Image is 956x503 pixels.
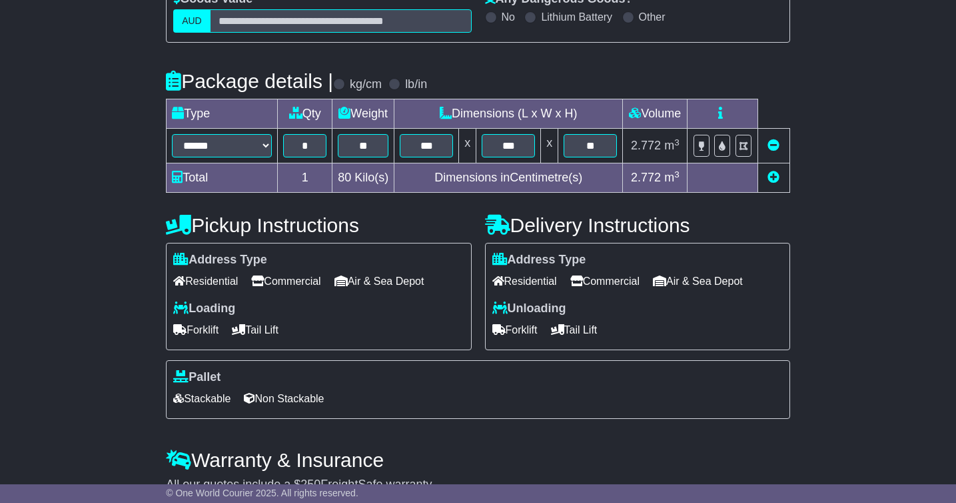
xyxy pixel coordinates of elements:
[459,129,476,163] td: x
[492,253,586,268] label: Address Type
[664,171,680,184] span: m
[166,488,358,498] span: © One World Courier 2025. All rights reserved.
[631,139,661,152] span: 2.772
[278,99,332,129] td: Qty
[251,271,320,292] span: Commercial
[173,9,211,33] label: AUD
[173,253,267,268] label: Address Type
[166,449,790,471] h4: Warranty & Insurance
[485,214,790,236] h4: Delivery Instructions
[244,388,324,409] span: Non Stackable
[173,370,221,385] label: Pallet
[232,320,278,340] span: Tail Lift
[502,11,515,23] label: No
[541,11,612,23] label: Lithium Battery
[332,99,394,129] td: Weight
[551,320,598,340] span: Tail Lift
[394,99,623,129] td: Dimensions (L x W x H)
[639,11,666,23] label: Other
[767,139,779,152] a: Remove this item
[166,70,333,92] h4: Package details |
[166,214,471,236] h4: Pickup Instructions
[173,388,231,409] span: Stackable
[767,171,779,184] a: Add new item
[167,99,278,129] td: Type
[653,271,743,292] span: Air & Sea Depot
[300,478,320,491] span: 250
[350,77,382,92] label: kg/cm
[334,271,424,292] span: Air & Sea Depot
[570,271,640,292] span: Commercial
[492,302,566,316] label: Unloading
[623,99,688,129] td: Volume
[541,129,558,163] td: x
[664,139,680,152] span: m
[674,137,680,147] sup: 3
[674,169,680,179] sup: 3
[332,163,394,193] td: Kilo(s)
[173,320,219,340] span: Forklift
[166,478,790,492] div: All our quotes include a $ FreightSafe warranty.
[338,171,351,184] span: 80
[278,163,332,193] td: 1
[173,302,235,316] label: Loading
[394,163,623,193] td: Dimensions in Centimetre(s)
[173,271,238,292] span: Residential
[492,271,557,292] span: Residential
[492,320,538,340] span: Forklift
[167,163,278,193] td: Total
[405,77,427,92] label: lb/in
[631,171,661,184] span: 2.772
